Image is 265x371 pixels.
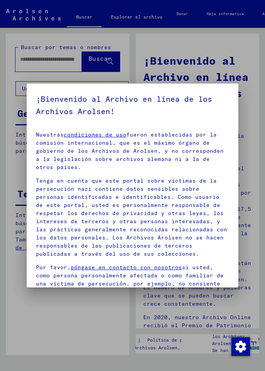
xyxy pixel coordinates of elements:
a: póngase en contacto con nosotros [71,264,182,271]
a: condiciones de uso [64,131,126,138]
font: ¡Bienvenido al Archivo en línea de los Archivos Arolsen! [36,94,212,116]
img: Cambiar el consentimiento [231,337,250,356]
font: fueron establecidas por la comisión internacional, que es el máximo órgano de gobierno de los Arc... [36,131,224,171]
font: Nuestras [36,131,64,138]
font: Por favor, [36,264,71,271]
font: Tenga en cuenta que este portal sobre víctimas de la persecución nazi contiene datos sensibles so... [36,177,227,257]
font: si usted, como persona personalmente afectada o como familiar de una víctima de persecución, por ... [36,264,224,303]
